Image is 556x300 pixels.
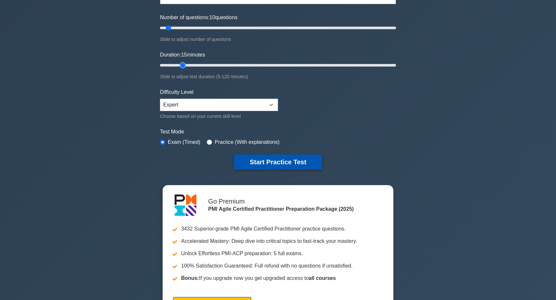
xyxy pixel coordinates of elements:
[181,52,187,57] span: 15
[160,35,396,43] div: Slide to adjust number of questions
[215,138,279,146] label: Practice (With explanations)
[160,112,278,120] div: Choose based on your current skill level
[209,15,215,20] span: 10
[160,88,193,96] label: Difficulty Level
[168,138,200,146] label: Exam (Timed)
[234,155,322,169] button: Start Practice Test
[160,73,396,81] div: Slide to adjust test duration (5-120 minutes)
[160,128,396,136] label: Test Mode
[160,51,205,59] label: Duration: minutes
[160,14,237,21] label: Number of questions: questions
